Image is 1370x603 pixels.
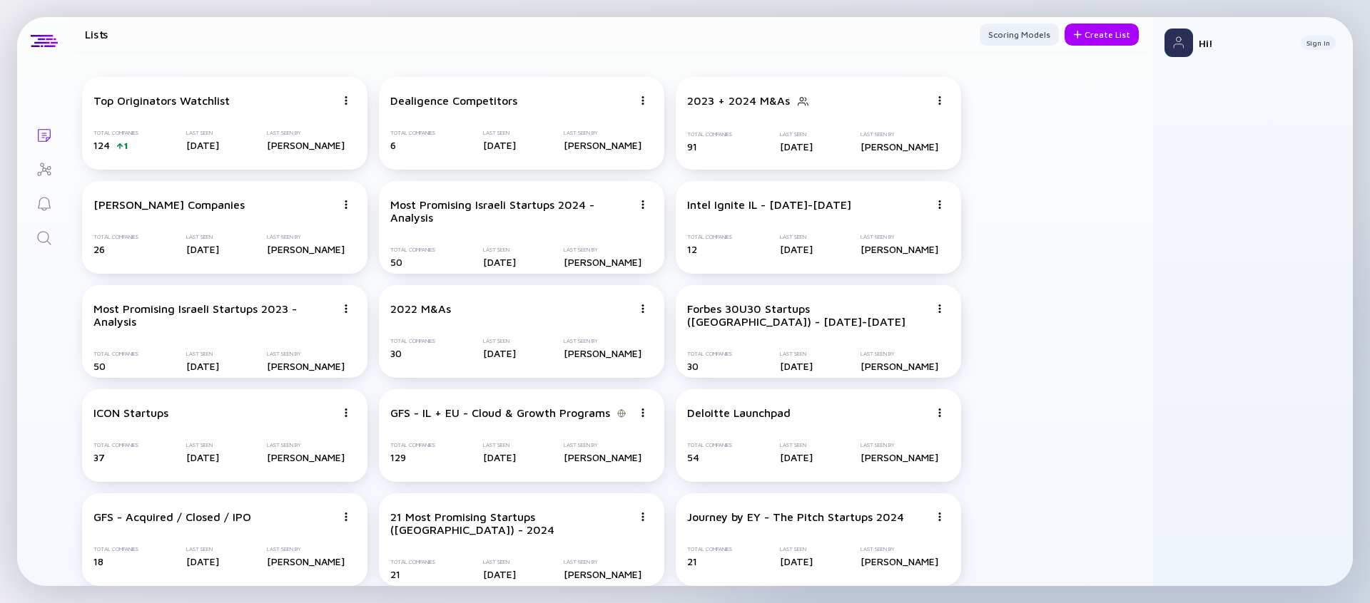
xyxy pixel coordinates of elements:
div: Last Seen By [564,442,641,448]
div: [PERSON_NAME] [564,347,641,359]
div: [DATE] [186,139,219,151]
img: Profile Picture [1164,29,1193,57]
div: Last Seen By [564,559,641,565]
div: Most Promising Israeli Startups 2024 - Analysis [390,198,633,224]
img: Menu [639,304,647,313]
div: Total Companies [93,442,138,448]
span: 50 [93,360,106,372]
span: 12 [687,243,697,255]
img: Menu [342,512,350,521]
div: [DATE] [483,347,516,359]
div: Last Seen [483,559,516,565]
div: 1 [124,140,128,151]
div: Last Seen [780,442,813,448]
button: Sign In [1301,36,1336,50]
div: Last Seen By [564,247,641,253]
div: [DATE] [780,555,813,567]
a: Reminders [17,185,71,220]
div: Total Companies [390,442,435,448]
div: Journey by EY - The Pitch Startups 2024 [687,510,904,523]
div: Total Companies [687,442,732,448]
div: Last Seen [483,247,516,253]
div: Top Originators Watchlist [93,94,230,107]
div: Last Seen By [267,546,345,552]
img: Menu [342,304,350,313]
div: [PERSON_NAME] [267,555,345,567]
span: 54 [687,451,699,463]
div: Total Companies [687,546,732,552]
div: [DATE] [483,256,516,268]
div: Total Companies [687,351,732,357]
div: Dealigence Competitors [390,94,517,107]
div: Last Seen By [267,234,345,240]
div: [PERSON_NAME] [564,139,641,151]
div: [DATE] [780,451,813,463]
span: 129 [390,451,406,463]
div: Last Seen By [564,130,641,136]
span: 50 [390,256,402,268]
div: [PERSON_NAME] [267,139,345,151]
div: [DATE] [483,568,516,580]
div: Create List [1065,24,1139,46]
div: Total Companies [687,131,732,138]
span: 91 [687,140,697,153]
div: ICON Startups [93,406,168,419]
span: 30 [687,360,699,372]
div: [DATE] [186,243,219,255]
div: Total Companies [93,130,138,136]
div: Last Seen [780,351,813,357]
div: [DATE] [780,360,813,372]
div: 2023 + 2024 M&As [687,94,790,107]
div: Last Seen [780,131,813,138]
div: Last Seen By [861,546,938,552]
img: Menu [342,408,350,417]
span: 30 [390,347,402,359]
div: Total Companies [687,234,732,240]
div: Last Seen By [267,442,345,448]
div: Total Companies [390,130,435,136]
img: Menu [935,96,944,105]
div: [PERSON_NAME] [564,451,641,463]
div: [DATE] [186,451,219,463]
div: [DATE] [483,139,516,151]
span: 124 [93,139,110,151]
div: Last Seen By [861,131,938,138]
img: Menu [342,200,350,209]
div: Last Seen [186,130,219,136]
div: [PERSON_NAME] [861,243,938,255]
div: [PERSON_NAME] [564,568,641,580]
img: Menu [639,96,647,105]
div: Total Companies [390,338,435,344]
div: [DATE] [186,360,219,372]
img: Menu [935,512,944,521]
div: [PERSON_NAME] [861,451,938,463]
div: [PERSON_NAME] [564,256,641,268]
div: [PERSON_NAME] Companies [93,198,245,211]
div: [DATE] [780,140,813,153]
div: Intel Ignite IL - [DATE]-[DATE] [687,198,851,211]
div: Total Companies [93,546,138,552]
div: GFS - Acquired / Closed / IPO [93,510,251,523]
img: Menu [935,304,944,313]
a: Search [17,220,71,254]
a: Investor Map [17,151,71,185]
div: Last Seen [483,130,516,136]
div: Deloitte Launchpad [687,406,791,419]
div: [DATE] [780,243,813,255]
span: 18 [93,555,103,567]
div: Total Companies [93,234,138,240]
div: Most Promising Israeli Startups 2023 - Analysis [93,302,336,328]
div: Last Seen By [267,351,345,357]
div: Last Seen [186,442,219,448]
div: 2022 M&As [390,302,451,315]
div: [PERSON_NAME] [267,451,345,463]
div: Last Seen By [861,442,938,448]
button: Scoring Models [980,24,1059,46]
div: [PERSON_NAME] [267,243,345,255]
div: GFS - IL + EU - Cloud & Growth Programs [390,406,610,419]
div: [PERSON_NAME] [861,140,938,153]
div: Last Seen [780,546,813,552]
div: Last Seen By [861,234,938,240]
div: Last Seen By [861,351,938,357]
div: Hi! [1199,37,1289,49]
